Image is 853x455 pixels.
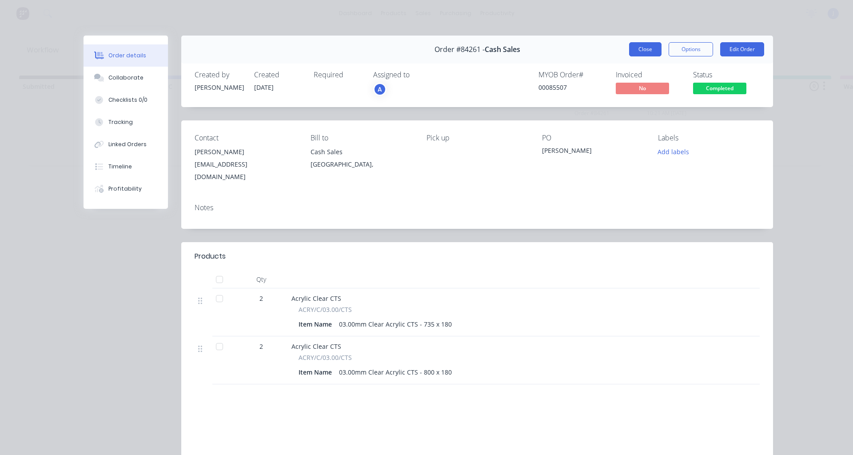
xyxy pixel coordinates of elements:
button: Close [629,42,662,56]
div: PO [542,134,644,142]
div: Assigned to [373,71,462,79]
div: 00085507 [538,83,605,92]
span: [DATE] [254,83,274,92]
div: [PERSON_NAME][EMAIL_ADDRESS][DOMAIN_NAME] [195,146,296,183]
div: Cash Sales [311,146,412,158]
button: Add labels [653,146,694,158]
button: A [373,83,387,96]
div: MYOB Order # [538,71,605,79]
div: Linked Orders [108,140,147,148]
div: Qty [235,271,288,288]
button: Collaborate [84,67,168,89]
div: Created by [195,71,243,79]
span: ACRY/C/03.00/CTS [299,305,352,314]
div: Order details [108,52,146,60]
div: Profitability [108,185,142,193]
div: Checklists 0/0 [108,96,147,104]
div: Created [254,71,303,79]
div: Invoiced [616,71,682,79]
div: Required [314,71,363,79]
button: Linked Orders [84,133,168,156]
span: No [616,83,669,94]
span: 2 [259,294,263,303]
div: Item Name [299,318,335,331]
div: 03.00mm Clear Acrylic CTS - 800 x 180 [335,366,455,379]
div: Tracking [108,118,133,126]
div: Status [693,71,760,79]
div: [PERSON_NAME] [195,83,243,92]
div: Products [195,251,226,262]
button: Timeline [84,156,168,178]
button: Checklists 0/0 [84,89,168,111]
div: Item Name [299,366,335,379]
button: Options [669,42,713,56]
div: [EMAIL_ADDRESS][DOMAIN_NAME] [195,158,296,183]
button: Order details [84,44,168,67]
div: Pick up [426,134,528,142]
span: Acrylic Clear CTS [291,294,341,303]
span: Acrylic Clear CTS [291,342,341,351]
div: Cash Sales[GEOGRAPHIC_DATA], [311,146,412,174]
span: Cash Sales [485,45,520,54]
div: Contact [195,134,296,142]
span: Order #84261 - [434,45,485,54]
span: 2 [259,342,263,351]
div: 03.00mm Clear Acrylic CTS - 735 x 180 [335,318,455,331]
div: [GEOGRAPHIC_DATA], [311,158,412,171]
span: Completed [693,83,746,94]
div: Timeline [108,163,132,171]
div: Labels [658,134,760,142]
span: ACRY/C/03.00/CTS [299,353,352,362]
div: [PERSON_NAME] [195,146,296,158]
div: Bill to [311,134,412,142]
button: Completed [693,83,746,96]
button: Tracking [84,111,168,133]
div: [PERSON_NAME] [542,146,644,158]
div: Notes [195,204,760,212]
button: Profitability [84,178,168,200]
button: Edit Order [720,42,764,56]
div: Collaborate [108,74,143,82]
